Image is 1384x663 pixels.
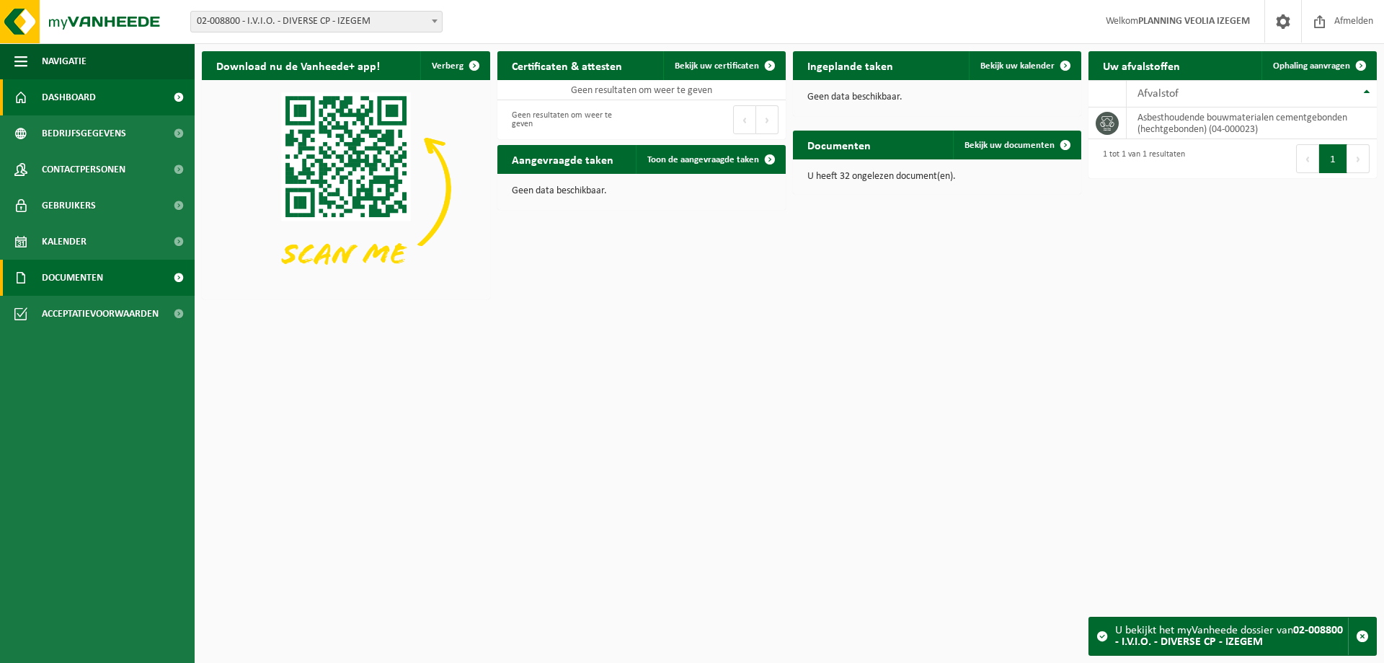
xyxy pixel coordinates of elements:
span: Bekijk uw certificaten [675,61,759,71]
h2: Aangevraagde taken [497,145,628,173]
div: U bekijkt het myVanheede dossier van [1115,618,1348,655]
h2: Documenten [793,131,885,159]
span: Afvalstof [1137,88,1179,100]
strong: 02-008800 - I.V.I.O. - DIVERSE CP - IZEGEM [1115,625,1343,648]
p: Geen data beschikbaar. [512,186,771,196]
a: Bekijk uw kalender [969,51,1080,80]
span: Bekijk uw documenten [964,141,1055,150]
h2: Download nu de Vanheede+ app! [202,51,394,79]
img: Download de VHEPlus App [202,80,490,297]
span: Dashboard [42,79,96,115]
span: 02-008800 - I.V.I.O. - DIVERSE CP - IZEGEM [191,12,442,32]
span: Kalender [42,224,86,260]
span: Bedrijfsgegevens [42,115,126,152]
span: Toon de aangevraagde taken [647,155,759,164]
span: Gebruikers [42,188,96,224]
span: Acceptatievoorwaarden [42,296,159,332]
span: 02-008800 - I.V.I.O. - DIVERSE CP - IZEGEM [190,11,443,32]
button: Previous [733,105,756,134]
h2: Uw afvalstoffen [1088,51,1194,79]
p: U heeft 32 ongelezen document(en). [807,172,1067,182]
h2: Ingeplande taken [793,51,908,79]
strong: PLANNING VEOLIA IZEGEM [1138,16,1250,27]
button: Previous [1296,144,1319,173]
td: asbesthoudende bouwmaterialen cementgebonden (hechtgebonden) (04-000023) [1127,107,1377,139]
span: Contactpersonen [42,152,125,188]
button: Verberg [420,51,489,80]
div: Geen resultaten om weer te geven [505,104,634,136]
p: Geen data beschikbaar. [807,92,1067,102]
a: Toon de aangevraagde taken [636,145,784,174]
span: Ophaling aanvragen [1273,61,1350,71]
a: Bekijk uw certificaten [663,51,784,80]
span: Verberg [432,61,463,71]
div: 1 tot 1 van 1 resultaten [1096,143,1185,175]
td: Geen resultaten om weer te geven [497,80,786,100]
a: Bekijk uw documenten [953,131,1080,159]
span: Documenten [42,260,103,296]
button: Next [756,105,778,134]
button: Next [1347,144,1370,173]
a: Ophaling aanvragen [1261,51,1375,80]
h2: Certificaten & attesten [497,51,636,79]
span: Bekijk uw kalender [980,61,1055,71]
button: 1 [1319,144,1347,173]
span: Navigatie [42,43,86,79]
